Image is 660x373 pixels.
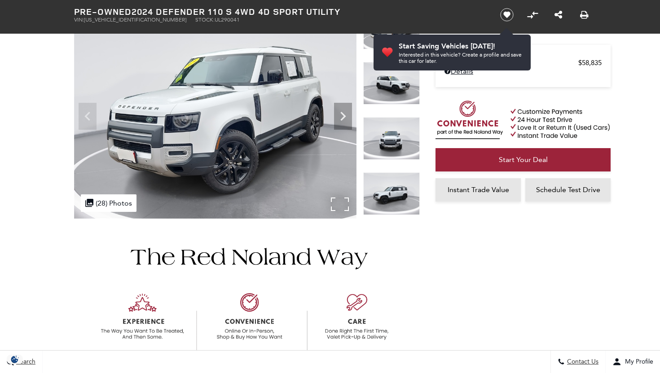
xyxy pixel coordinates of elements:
span: VIN: [74,17,84,23]
strong: Pre-Owned [74,5,132,18]
span: My Profile [621,358,653,366]
a: Details [444,67,602,75]
a: Start Your Deal [436,148,611,171]
a: Retailer Selling Price $58,835 [444,59,602,67]
span: Schedule Test Drive [536,185,600,194]
span: Stock: [195,17,215,23]
span: [US_VEHICLE_IDENTIFICATION_NUMBER] [84,17,186,23]
h1: 2024 Defender 110 S 4WD 4D Sport Utility [74,7,485,17]
img: Used 2024 Fuji White Land Rover S image 2 [363,62,420,105]
span: Instant Trade Value [448,185,509,194]
div: (28) Photos [81,194,136,212]
a: Print this Pre-Owned 2024 Defender 110 S 4WD 4D Sport Utility [580,9,589,20]
button: Compare Vehicle [526,8,539,22]
span: UL290041 [215,17,240,23]
div: Next [334,103,352,130]
span: Contact Us [565,358,598,366]
span: $58,835 [578,59,602,67]
a: Share this Pre-Owned 2024 Defender 110 S 4WD 4D Sport Utility [554,9,562,20]
img: Used 2024 Fuji White Land Rover S image 3 [363,117,420,160]
img: Opt-Out Icon [4,355,25,364]
a: Instant Trade Value [436,178,521,202]
button: Save vehicle [497,8,517,22]
img: Used 2024 Fuji White Land Rover S image 1 [74,7,356,219]
section: Click to Open Cookie Consent Modal [4,355,25,364]
button: Open user profile menu [606,351,660,373]
span: Start Your Deal [499,155,548,164]
img: Used 2024 Fuji White Land Rover S image 4 [363,172,420,215]
span: Retailer Selling Price [444,59,578,67]
a: Schedule Test Drive [525,178,611,202]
